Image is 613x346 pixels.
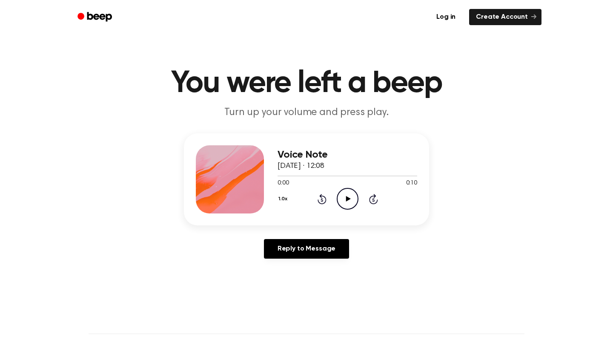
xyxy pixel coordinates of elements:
a: Create Account [469,9,541,25]
a: Log in [428,7,464,27]
span: [DATE] · 12:08 [278,162,324,170]
h1: You were left a beep [89,68,524,99]
button: 1.0x [278,192,290,206]
span: 0:00 [278,179,289,188]
span: 0:10 [406,179,417,188]
a: Reply to Message [264,239,349,259]
p: Turn up your volume and press play. [143,106,470,120]
h3: Voice Note [278,149,417,161]
a: Beep [72,9,120,26]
